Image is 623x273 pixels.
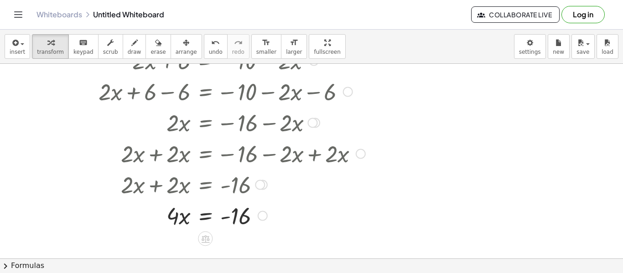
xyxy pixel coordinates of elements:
span: transform [37,49,64,55]
span: save [576,49,589,55]
i: redo [234,37,243,48]
span: arrange [176,49,197,55]
button: fullscreen [309,34,345,59]
button: scrub [98,34,123,59]
button: format_sizelarger [281,34,307,59]
span: new [553,49,564,55]
button: transform [32,34,69,59]
button: settings [514,34,546,59]
button: Log in [561,6,605,23]
button: erase [145,34,171,59]
button: new [548,34,570,59]
div: Apply the same math to both sides of the equation [198,232,213,246]
i: keyboard [79,37,88,48]
button: keyboardkeypad [68,34,99,59]
span: undo [209,49,223,55]
span: settings [519,49,541,55]
span: smaller [256,49,276,55]
button: save [571,34,595,59]
button: draw [123,34,146,59]
span: Collaborate Live [479,10,552,19]
span: larger [286,49,302,55]
button: undoundo [204,34,228,59]
button: Toggle navigation [11,7,26,22]
button: redoredo [227,34,249,59]
i: undo [211,37,220,48]
span: fullscreen [314,49,340,55]
i: format_size [262,37,270,48]
span: draw [128,49,141,55]
button: Collaborate Live [471,6,560,23]
i: format_size [290,37,298,48]
button: arrange [171,34,202,59]
span: redo [232,49,244,55]
span: scrub [103,49,118,55]
span: erase [151,49,166,55]
span: insert [10,49,25,55]
span: keypad [73,49,93,55]
a: Whiteboards [36,10,82,19]
button: load [597,34,618,59]
button: insert [5,34,30,59]
span: load [602,49,613,55]
button: format_sizesmaller [251,34,281,59]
